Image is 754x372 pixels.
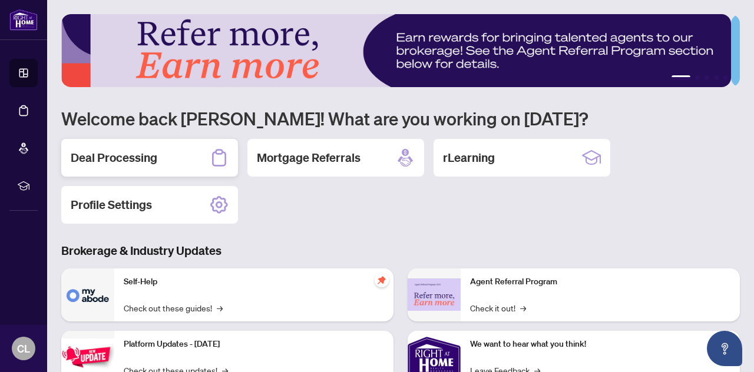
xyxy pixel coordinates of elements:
[408,278,461,311] img: Agent Referral Program
[707,331,742,366] button: Open asap
[61,14,731,87] img: Slide 0
[714,75,719,80] button: 4
[705,75,709,80] button: 3
[61,268,114,321] img: Self-Help
[124,275,384,288] p: Self-Help
[375,273,389,287] span: pushpin
[470,275,730,288] p: Agent Referral Program
[124,338,384,351] p: Platform Updates - [DATE]
[257,150,361,166] h2: Mortgage Referrals
[470,301,526,314] a: Check it out!→
[124,301,223,314] a: Check out these guides!→
[217,301,223,314] span: →
[61,243,740,259] h3: Brokerage & Industry Updates
[723,75,728,80] button: 5
[9,9,38,31] img: logo
[71,150,157,166] h2: Deal Processing
[71,197,152,213] h2: Profile Settings
[470,338,730,351] p: We want to hear what you think!
[443,150,495,166] h2: rLearning
[672,75,690,80] button: 1
[61,107,740,129] h1: Welcome back [PERSON_NAME]! What are you working on [DATE]?
[17,340,30,357] span: CL
[520,301,526,314] span: →
[695,75,700,80] button: 2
